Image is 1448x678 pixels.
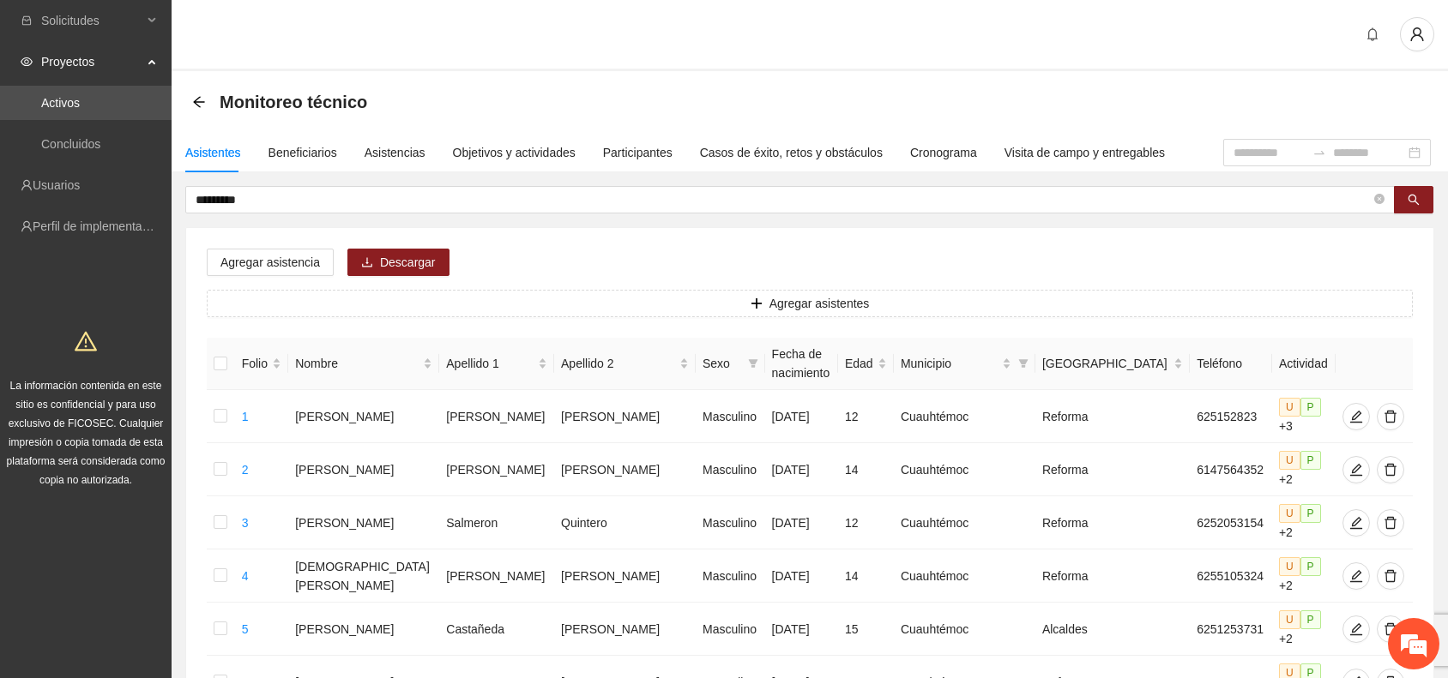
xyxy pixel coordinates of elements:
div: Casos de éxito, retos y obstáculos [700,143,883,162]
td: Masculino [696,443,765,496]
div: Visita de campo y entregables [1005,143,1165,162]
td: Cuauhtémoc [894,549,1035,603]
th: Municipio [894,338,1035,390]
td: 6147564352 [1190,443,1272,496]
td: [PERSON_NAME] [439,549,554,603]
span: delete [1378,463,1403,477]
td: +2 [1272,603,1336,656]
td: 6255105324 [1190,549,1272,603]
td: [DATE] [765,549,838,603]
td: [PERSON_NAME] [288,603,439,656]
span: eye [21,56,33,68]
span: delete [1378,410,1403,423]
span: download [361,256,373,270]
a: Activos [41,96,80,110]
td: Quintero [554,496,696,549]
td: Reforma [1035,390,1190,443]
span: [GEOGRAPHIC_DATA] [1042,354,1170,373]
span: Nombre [295,354,419,373]
th: Nombre [288,338,439,390]
span: edit [1343,622,1369,636]
td: [DATE] [765,443,838,496]
td: [DATE] [765,390,838,443]
button: downloadDescargar [347,249,449,276]
td: [PERSON_NAME] [288,496,439,549]
td: [PERSON_NAME] [439,443,554,496]
td: 12 [838,390,894,443]
button: delete [1377,562,1404,590]
td: Reforma [1035,443,1190,496]
td: Reforma [1035,549,1190,603]
td: 6251253731 [1190,603,1272,656]
td: Cuauhtémoc [894,603,1035,656]
span: filter [748,358,758,369]
span: La información contenida en este sitio es confidencial y para uso exclusivo de FICOSEC. Cualquier... [7,380,166,486]
span: delete [1378,622,1403,636]
a: 4 [242,569,249,583]
a: Concluidos [41,137,100,151]
span: U [1279,504,1300,523]
td: Salmeron [439,496,554,549]
span: edit [1343,516,1369,530]
span: P [1300,610,1321,629]
div: Asistentes [185,143,241,162]
th: Apellido 2 [554,338,696,390]
span: swap-right [1312,146,1326,159]
span: Apellido 1 [446,354,534,373]
button: delete [1377,509,1404,537]
span: P [1300,504,1321,523]
td: Masculino [696,496,765,549]
span: U [1279,451,1300,470]
td: Cuauhtémoc [894,390,1035,443]
td: [PERSON_NAME] [554,603,696,656]
button: edit [1342,615,1370,643]
button: plusAgregar asistentes [207,290,1413,317]
div: Objetivos y actividades [453,143,576,162]
td: +3 [1272,390,1336,443]
td: 625152823 [1190,390,1272,443]
td: [DATE] [765,496,838,549]
td: [PERSON_NAME] [554,549,696,603]
a: Usuarios [33,178,80,192]
span: search [1408,194,1420,207]
span: P [1300,557,1321,576]
td: Reforma [1035,496,1190,549]
span: U [1279,398,1300,417]
span: delete [1378,516,1403,530]
button: delete [1377,456,1404,483]
a: 5 [242,622,249,636]
span: P [1300,451,1321,470]
span: Apellido 2 [561,354,676,373]
button: delete [1377,615,1404,643]
a: Perfil de implementadora [33,219,166,233]
span: to [1312,146,1326,159]
th: Edad [838,338,894,390]
span: Sexo [703,354,741,373]
td: +2 [1272,443,1336,496]
span: P [1300,398,1321,417]
button: Agregar asistencia [207,249,334,276]
div: Back [192,95,206,110]
span: delete [1378,569,1403,583]
td: +2 [1272,496,1336,549]
button: edit [1342,562,1370,590]
td: [PERSON_NAME] [439,390,554,443]
span: Folio [242,354,269,373]
span: edit [1343,569,1369,583]
div: Participantes [603,143,673,162]
span: warning [75,330,97,352]
span: Agregar asistencia [220,253,320,272]
span: Edad [845,354,874,373]
span: Monitoreo técnico [220,88,367,116]
button: bell [1359,21,1386,48]
button: search [1394,186,1433,213]
td: 12 [838,496,894,549]
td: 15 [838,603,894,656]
td: [PERSON_NAME] [288,443,439,496]
span: Descargar [380,253,436,272]
span: user [1401,27,1433,42]
td: +2 [1272,549,1336,603]
td: 14 [838,443,894,496]
a: 3 [242,516,249,530]
span: filter [745,351,762,376]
